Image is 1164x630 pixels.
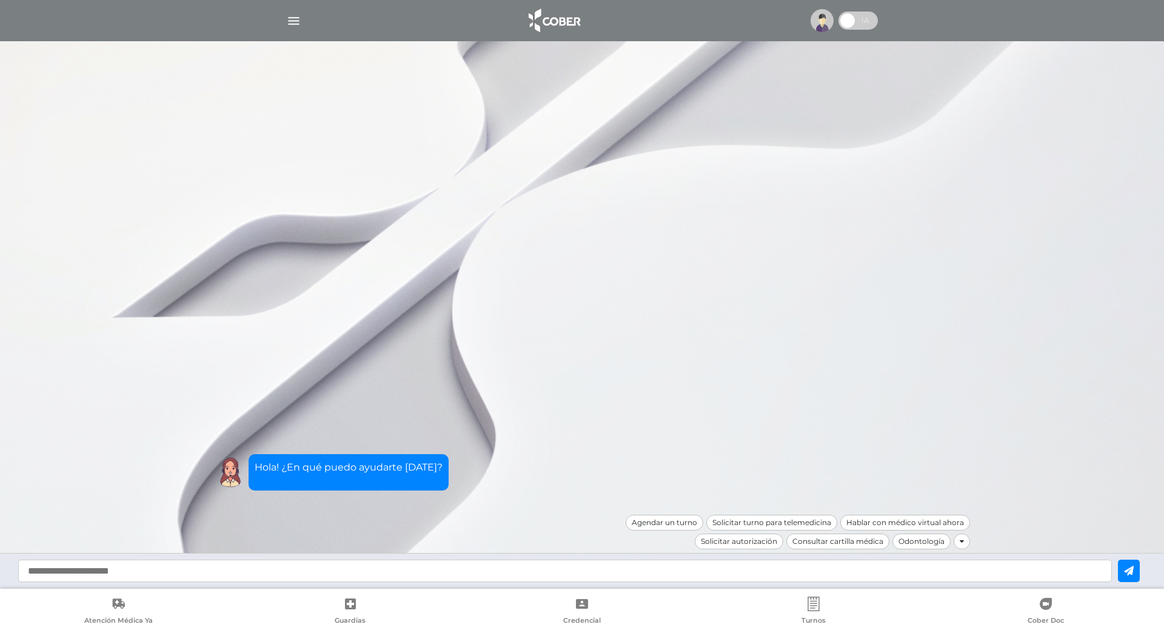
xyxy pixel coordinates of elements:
img: profile-placeholder.svg [811,9,834,32]
div: Solicitar turno para telemedicina [706,515,837,531]
span: Turnos [801,616,826,627]
span: Atención Médica Ya [84,616,153,627]
a: Turnos [698,597,929,628]
img: Cober_menu-lines-white.svg [286,13,301,28]
span: Credencial [563,616,601,627]
p: Hola! ¿En qué puedo ayudarte [DATE]? [255,460,443,475]
img: logo_cober_home-white.png [522,6,586,35]
div: Agendar un turno [626,515,703,531]
img: Cober IA [215,457,246,488]
a: Credencial [466,597,698,628]
a: Guardias [234,597,466,628]
div: Odontología [892,534,951,549]
a: Cober Doc [930,597,1162,628]
span: Guardias [335,616,366,627]
a: Atención Médica Ya [2,597,234,628]
div: Solicitar autorización [695,534,783,549]
div: Consultar cartilla médica [786,534,889,549]
span: Cober Doc [1028,616,1064,627]
div: Hablar con médico virtual ahora [840,515,970,531]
